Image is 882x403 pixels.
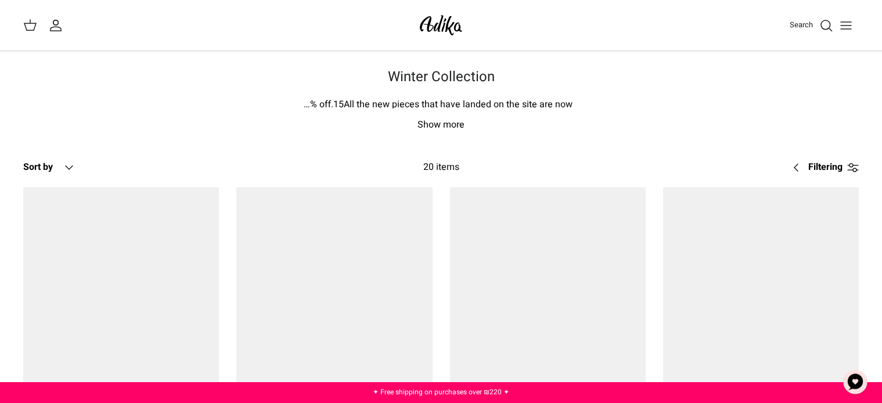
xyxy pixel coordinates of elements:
font: Sort by [23,160,53,174]
a: My account [49,19,67,32]
font: Show more [417,118,465,132]
font: % off. [310,97,333,111]
button: Sort by [23,155,76,180]
a: ✦ Free shipping on purchases over ₪220 ✦ [373,387,509,397]
font: Winter Collection [388,67,495,87]
button: Toggle menu [833,13,859,38]
font: 20 items [423,160,459,174]
button: צ'אט [838,365,873,400]
a: Search [790,19,833,32]
font: 15 [333,97,344,111]
font: All the new pieces that have landed on the site are now [344,97,573,111]
font: Search [790,19,813,30]
img: Adika IL [416,12,466,39]
a: Filtering [785,154,859,181]
font: Filtering [808,160,843,174]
